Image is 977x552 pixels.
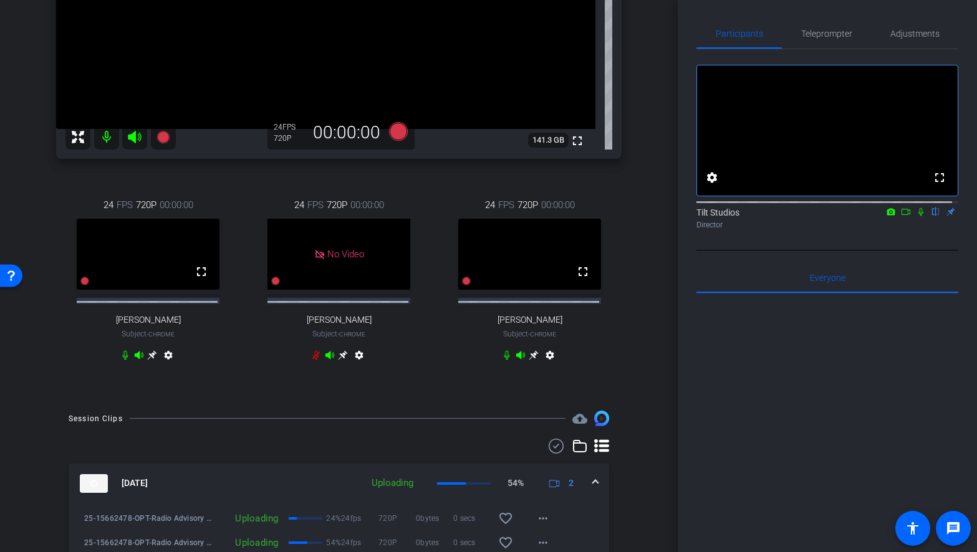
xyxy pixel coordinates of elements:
span: [PERSON_NAME] [116,315,181,325]
mat-icon: fullscreen [575,264,590,279]
span: Teleprompter [801,29,852,38]
div: Uploading [365,476,420,490]
span: Chrome [339,331,365,338]
mat-icon: settings [352,350,367,365]
span: FPS [282,123,296,131]
mat-expansion-panel-header: thumb-nail[DATE]Uploading54%2 [69,464,609,503]
span: 00:00:00 [160,198,193,212]
span: 0 secs [453,536,491,549]
span: 720P [327,198,347,212]
div: Uploading [214,536,285,549]
span: Adjustments [890,29,940,38]
div: Tilt Studios [696,206,958,231]
img: Session clips [594,411,609,426]
span: 0bytes [416,536,453,549]
span: Participants [716,29,763,38]
span: 24fps [341,536,378,549]
mat-icon: accessibility [905,521,920,536]
span: 00:00:00 [541,198,575,212]
span: 720P [378,512,416,525]
span: [PERSON_NAME] [307,315,372,325]
div: 24 [274,122,305,132]
mat-icon: fullscreen [194,264,209,279]
span: - [337,330,339,338]
img: thumb-nail [80,474,108,493]
span: No Video [327,249,364,260]
mat-icon: settings [161,350,176,365]
div: 00:00:00 [305,122,388,143]
span: Subject [503,328,556,340]
span: 24 [294,198,304,212]
mat-icon: flip [928,206,943,217]
span: FPS [307,198,324,212]
mat-icon: message [946,521,961,536]
mat-icon: favorite_border [498,511,513,526]
span: 24 [103,198,113,212]
span: 00:00:00 [350,198,384,212]
span: FPS [117,198,133,212]
div: Uploading [214,512,285,525]
span: 720P [378,536,416,549]
span: 720P [517,198,538,212]
span: 141.3 GB [528,133,569,148]
span: 720P [136,198,156,212]
mat-icon: more_horiz [536,511,551,526]
mat-icon: favorite_border [498,535,513,550]
span: 25-15662478-OPT-Radio Advisory 2025-Radio Advisory 2025 - Q3-[PERSON_NAME]-2025-09-09-15-36-19-737-0 [84,536,214,549]
span: Everyone [810,274,845,282]
div: Director [696,219,958,231]
span: 0bytes [416,512,453,525]
span: FPS [498,198,514,212]
span: Destinations for your clips [572,411,587,426]
p: 24% [326,512,341,525]
mat-icon: fullscreen [570,133,585,148]
span: 0 secs [453,512,491,525]
span: - [528,330,530,338]
span: 24 [485,198,495,212]
span: Subject [122,328,175,340]
span: 24fps [341,512,378,525]
span: Subject [312,328,365,340]
p: 54% [326,536,341,549]
span: [PERSON_NAME] [498,315,562,325]
p: 54% [508,477,524,490]
mat-icon: settings [542,350,557,365]
div: 720P [274,133,305,143]
div: Session Clips [69,412,123,425]
mat-icon: fullscreen [932,170,947,185]
span: Chrome [530,331,556,338]
mat-icon: settings [705,170,720,185]
mat-icon: more_horiz [536,535,551,550]
span: 25-15662478-OPT-Radio Advisory 2025-Radio Advisory 2025 - Q3-abby2-2025-09-09-15-36-19-737-2 [84,512,214,525]
span: 2 [569,477,574,490]
mat-icon: cloud_upload [572,411,587,426]
span: Chrome [148,331,175,338]
span: [DATE] [122,477,148,490]
span: - [147,330,148,338]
